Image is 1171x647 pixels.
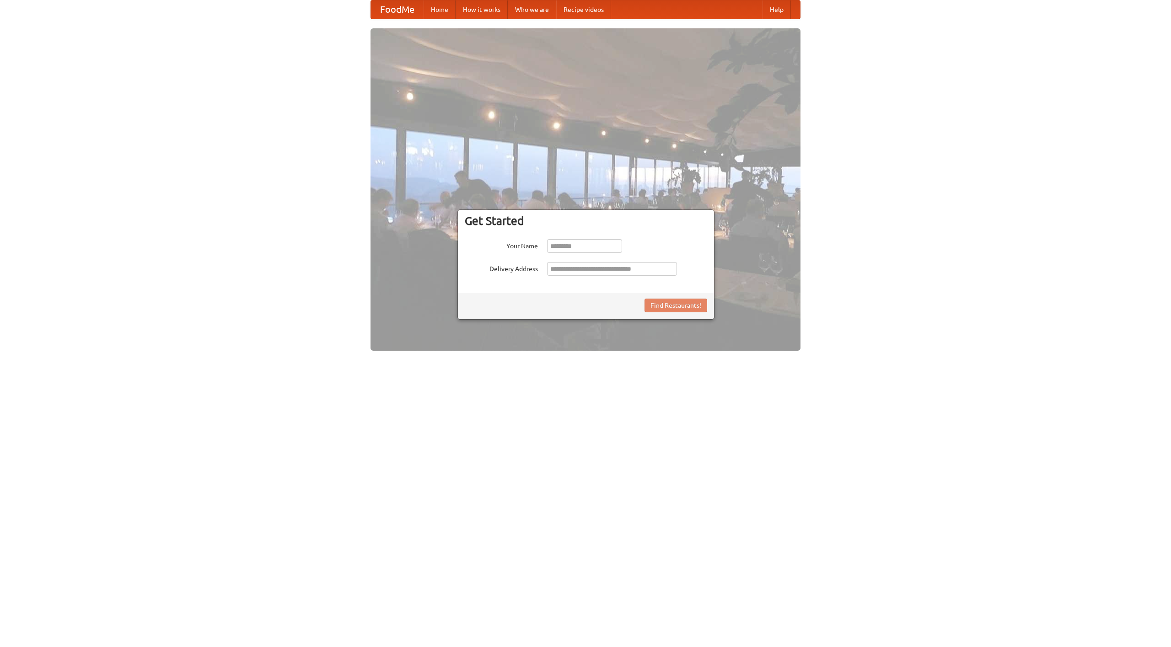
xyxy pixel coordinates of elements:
a: Help [763,0,791,19]
label: Delivery Address [465,262,538,273]
a: Who we are [508,0,556,19]
a: How it works [456,0,508,19]
button: Find Restaurants! [645,299,707,312]
label: Your Name [465,239,538,251]
a: Recipe videos [556,0,611,19]
h3: Get Started [465,214,707,228]
a: Home [424,0,456,19]
a: FoodMe [371,0,424,19]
